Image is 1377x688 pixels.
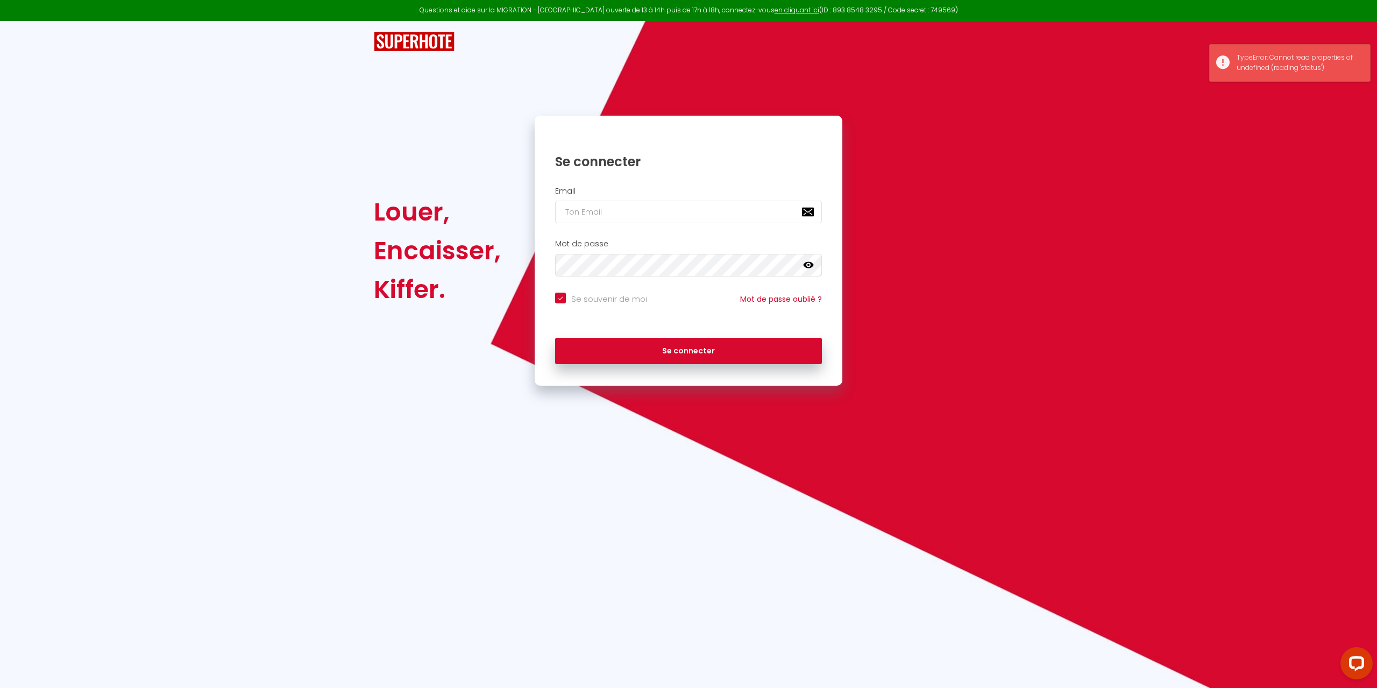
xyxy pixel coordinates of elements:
h2: Email [555,187,822,196]
h2: Mot de passe [555,239,822,249]
div: Louer, [374,193,501,231]
img: SuperHote logo [374,32,455,52]
h1: Se connecter [555,153,822,170]
button: Se connecter [555,338,822,365]
a: Mot de passe oublié ? [740,294,822,304]
div: TypeError: Cannot read properties of undefined (reading 'status') [1237,53,1359,73]
div: Encaisser, [374,231,501,270]
div: Kiffer. [374,270,501,309]
input: Ton Email [555,201,822,223]
iframe: LiveChat chat widget [1332,643,1377,688]
a: en cliquant ici [775,5,819,15]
